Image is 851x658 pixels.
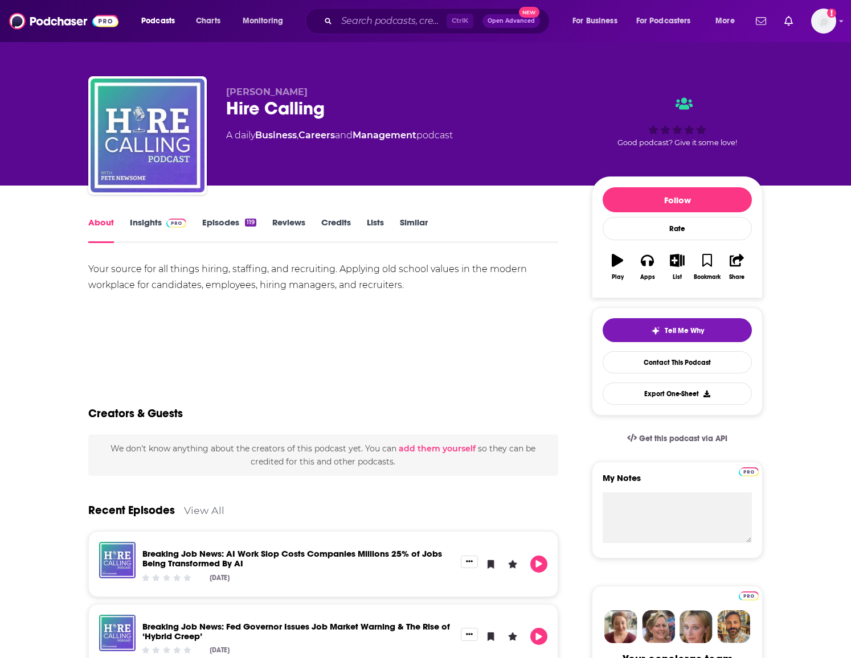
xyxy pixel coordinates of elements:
[272,217,305,243] a: Reviews
[447,14,473,28] span: Ctrl K
[636,13,691,29] span: For Podcasters
[141,646,193,655] div: Community Rating: 0 out of 5
[141,573,193,582] div: Community Rating: 0 out of 5
[564,12,632,30] button: open menu
[603,246,632,287] button: Play
[367,217,384,243] a: Lists
[335,130,353,141] span: and
[715,13,735,29] span: More
[632,246,662,287] button: Apps
[739,591,759,601] img: Podchaser Pro
[316,8,560,34] div: Search podcasts, credits, & more...
[519,7,539,18] span: New
[461,556,478,568] button: Show More Button
[617,138,737,147] span: Good podcast? Give it some love!
[692,246,722,287] button: Bookmark
[166,219,186,228] img: Podchaser Pro
[811,9,836,34] img: User Profile
[482,556,500,573] button: Bookmark Episode
[827,9,836,18] svg: Add a profile image
[707,12,749,30] button: open menu
[717,610,750,643] img: Jon Profile
[662,246,692,287] button: List
[504,628,521,645] button: Leave a Rating
[297,130,298,141] span: ,
[639,434,727,443] span: Get this podcast via API
[88,503,175,517] a: Recent Episodes
[226,129,453,142] div: A daily podcast
[612,274,624,281] div: Play
[739,466,759,476] a: Pro website
[210,646,230,654] div: [DATE]
[99,615,136,651] img: Breaking Job News: Fed Governor Issues Job Market Warning & The Rise of ‘Hybrid Creep’
[572,13,617,29] span: For Business
[235,12,298,30] button: open menu
[530,556,547,573] button: Play
[603,217,752,240] div: Rate
[210,574,230,582] div: [DATE]
[729,274,744,281] div: Share
[530,628,547,645] button: Play
[488,18,535,24] span: Open Advanced
[184,504,224,516] a: View All
[739,590,759,601] a: Pro website
[142,621,450,641] a: Breaking Job News: Fed Governor Issues Job Market Warning & The Rise of ‘Hybrid Creep’
[399,444,476,453] button: add them yourself
[694,274,721,281] div: Bookmark
[298,130,335,141] a: Careers
[255,130,297,141] a: Business
[603,351,752,373] a: Contact This Podcast
[9,10,118,32] img: Podchaser - Follow, Share and Rate Podcasts
[603,383,752,405] button: Export One-Sheet
[665,326,704,335] span: Tell Me Why
[722,246,752,287] button: Share
[780,11,797,31] a: Show notifications dropdown
[604,610,637,643] img: Sydney Profile
[130,217,186,243] a: InsightsPodchaser Pro
[189,12,227,30] a: Charts
[603,472,752,492] label: My Notes
[337,12,447,30] input: Search podcasts, credits, & more...
[651,326,660,335] img: tell me why sparkle
[603,187,752,212] button: Follow
[504,556,521,573] button: Leave a Rating
[673,274,682,281] div: List
[88,261,558,293] div: Your source for all things hiring, staffing, and recruiting. Applying old school values in the mo...
[680,610,713,643] img: Jules Profile
[618,425,737,453] a: Get this podcast via API
[629,12,707,30] button: open menu
[592,87,763,157] div: Good podcast? Give it some love!
[196,13,220,29] span: Charts
[88,217,114,243] a: About
[142,548,442,569] a: Breaking Job News: AI Work Slop Costs Companies Millions 25% of Jobs Being Transformed By AI
[482,628,500,645] button: Bookmark Episode
[482,14,540,28] button: Open AdvancedNew
[91,79,204,192] img: Hire Calling
[321,217,351,243] a: Credits
[245,219,256,227] div: 119
[461,628,478,640] button: Show More Button
[642,610,675,643] img: Barbara Profile
[202,217,256,243] a: Episodes119
[751,11,771,31] a: Show notifications dropdown
[603,318,752,342] button: tell me why sparkleTell Me Why
[226,87,308,97] span: [PERSON_NAME]
[811,9,836,34] button: Show profile menu
[88,406,183,421] h2: Creators & Guests
[640,274,655,281] div: Apps
[133,12,190,30] button: open menu
[400,217,428,243] a: Similar
[111,443,535,466] span: We don't know anything about the creators of this podcast yet . You can so they can be credited f...
[99,542,136,578] img: Breaking Job News: AI Work Slop Costs Companies Millions 25% of Jobs Being Transformed By AI
[739,467,759,476] img: Podchaser Pro
[141,13,175,29] span: Podcasts
[353,130,416,141] a: Management
[243,13,283,29] span: Monitoring
[811,9,836,34] span: Logged in as clareliening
